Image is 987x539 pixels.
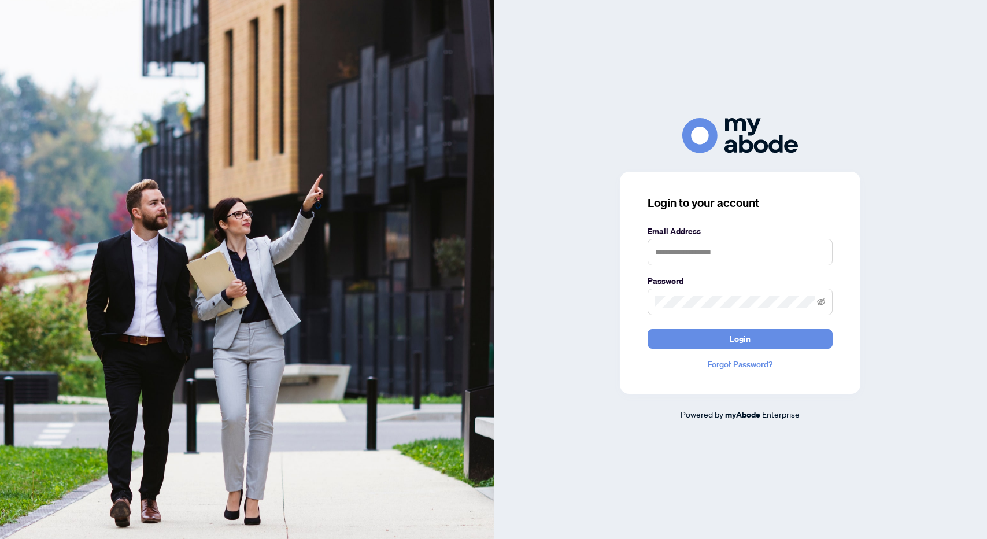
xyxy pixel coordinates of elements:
[817,298,825,306] span: eye-invisible
[648,195,833,211] h3: Login to your account
[725,408,760,421] a: myAbode
[681,409,723,419] span: Powered by
[648,225,833,238] label: Email Address
[648,275,833,287] label: Password
[682,118,798,153] img: ma-logo
[730,330,751,348] span: Login
[762,409,800,419] span: Enterprise
[648,358,833,371] a: Forgot Password?
[648,329,833,349] button: Login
